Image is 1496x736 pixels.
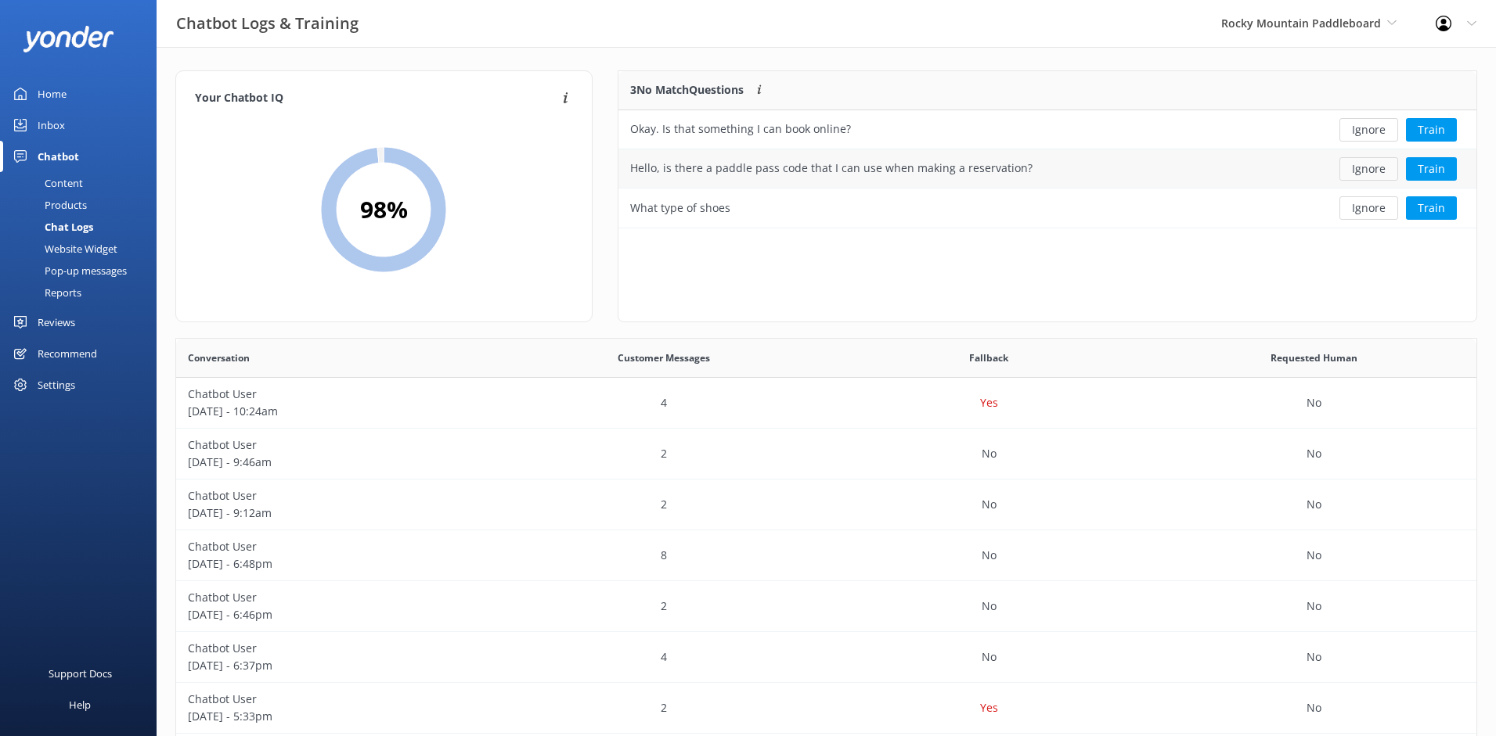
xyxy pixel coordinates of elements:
p: 2 [661,445,667,462]
div: row [176,530,1476,581]
span: Fallback [969,350,1008,365]
div: Home [38,78,67,110]
button: Train [1406,157,1457,181]
p: 2 [661,699,667,716]
p: [DATE] - 6:46pm [188,606,489,623]
p: Chatbot User [188,589,489,606]
a: Content [9,172,157,194]
p: No [1307,445,1321,462]
div: Chatbot [38,141,79,172]
button: Ignore [1339,118,1398,142]
img: yonder-white-logo.png [23,26,114,52]
p: No [982,648,997,666]
span: Rocky Mountain Paddleboard [1221,16,1381,31]
p: No [1307,648,1321,666]
p: [DATE] - 9:12am [188,504,489,522]
button: Train [1406,118,1457,142]
div: Inbox [38,110,65,141]
p: [DATE] - 5:33pm [188,708,489,725]
h2: 98 % [360,191,408,228]
p: 4 [661,648,667,666]
div: Reviews [38,307,75,338]
div: row [618,110,1476,149]
div: Products [9,194,87,216]
span: Customer Messages [618,350,710,365]
div: row [618,149,1476,188]
p: Chatbot User [188,640,489,657]
div: Hello, is there a paddle pass code that I can use when making a reservation? [630,160,1033,177]
p: No [1307,699,1321,716]
p: No [1307,547,1321,564]
p: Chatbot User [188,436,489,454]
p: 4 [661,394,667,411]
p: Chatbot User [188,386,489,403]
div: Pop-up messages [9,260,127,282]
div: Support Docs [49,658,112,689]
p: No [982,445,997,462]
p: Chatbot User [188,538,489,555]
a: Pop-up messages [9,260,157,282]
p: No [982,598,997,615]
div: Reports [9,282,81,303]
div: Chat Logs [9,216,93,238]
button: Ignore [1339,157,1398,181]
button: Train [1406,196,1457,220]
a: Reports [9,282,157,303]
div: row [176,378,1476,429]
p: No [1307,598,1321,615]
a: Chat Logs [9,216,157,238]
div: Recommend [38,338,97,369]
p: [DATE] - 6:37pm [188,657,489,674]
div: Help [69,689,91,720]
h3: Chatbot Logs & Training [176,11,359,36]
p: Chatbot User [188,487,489,504]
p: No [982,547,997,564]
p: 2 [661,598,667,615]
a: Products [9,194,157,216]
p: Yes [980,394,998,411]
span: Requested Human [1271,350,1357,365]
div: row [176,632,1476,683]
div: row [176,683,1476,734]
p: [DATE] - 6:48pm [188,555,489,573]
p: No [1307,394,1321,411]
p: [DATE] - 10:24am [188,403,489,420]
span: Conversation [188,350,250,365]
p: Chatbot User [188,691,489,708]
p: [DATE] - 9:46am [188,454,489,471]
p: 2 [661,496,667,513]
div: Website Widget [9,238,117,260]
h4: Your Chatbot IQ [195,90,558,107]
div: Content [9,172,83,194]
a: Website Widget [9,238,157,260]
div: Okay. Is that something I can book online? [630,120,851,138]
div: row [176,581,1476,632]
div: What type of shoes [630,199,730,217]
div: row [618,188,1476,228]
div: row [176,429,1476,479]
p: 8 [661,547,667,564]
div: Settings [38,369,75,400]
p: No [1307,496,1321,513]
p: No [982,496,997,513]
button: Ignore [1339,196,1398,220]
p: Yes [980,699,998,716]
p: 3 No Match Questions [630,81,744,99]
div: row [176,479,1476,530]
div: grid [618,110,1476,228]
